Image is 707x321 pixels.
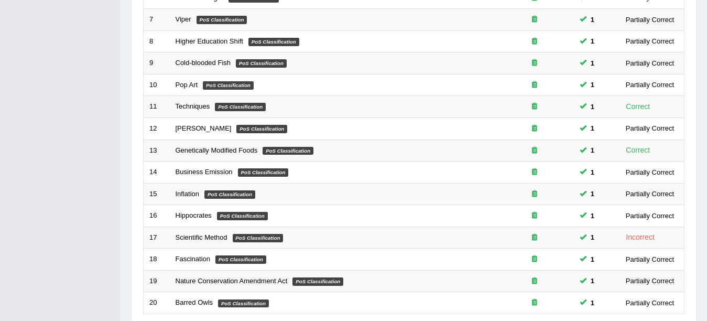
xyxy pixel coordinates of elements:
td: 12 [144,117,170,140]
span: You can still take this question [586,167,599,178]
em: PoS Classification [236,59,287,68]
div: Partially Correct [622,167,678,178]
div: Exam occurring question [501,276,568,286]
td: 14 [144,162,170,184]
div: Exam occurring question [501,37,568,47]
em: PoS Classification [248,38,299,46]
a: Fascination [176,255,210,263]
a: [PERSON_NAME] [176,124,232,132]
div: Exam occurring question [501,211,568,221]
em: PoS Classification [204,190,255,199]
em: PoS Classification [217,212,268,220]
td: 8 [144,30,170,52]
div: Exam occurring question [501,189,568,199]
a: Genetically Modified Foods [176,146,258,154]
em: PoS Classification [197,16,247,24]
em: PoS Classification [263,147,313,155]
div: Exam occurring question [501,124,568,134]
div: Exam occurring question [501,167,568,177]
td: 20 [144,292,170,314]
span: You can still take this question [586,79,599,90]
a: Inflation [176,190,200,198]
div: Partially Correct [622,58,678,69]
td: 18 [144,249,170,271]
td: 7 [144,9,170,31]
a: Viper [176,15,191,23]
span: You can still take this question [586,36,599,47]
em: PoS Classification [203,81,254,90]
em: PoS Classification [292,277,343,286]
td: 16 [144,205,170,227]
td: 13 [144,140,170,162]
span: You can still take this question [586,188,599,199]
a: Barred Owls [176,298,213,306]
div: Exam occurring question [501,254,568,264]
span: You can still take this question [586,275,599,286]
span: You can still take this question [586,232,599,243]
div: Partially Correct [622,14,678,25]
em: PoS Classification [236,125,287,133]
span: You can still take this question [586,145,599,156]
em: PoS Classification [218,299,269,308]
span: You can still take this question [586,254,599,265]
em: PoS Classification [215,255,266,264]
div: Exam occurring question [501,233,568,243]
span: You can still take this question [586,58,599,69]
td: 17 [144,227,170,249]
div: Exam occurring question [501,146,568,156]
div: Partially Correct [622,210,678,221]
div: Partially Correct [622,123,678,134]
div: Exam occurring question [501,80,568,90]
div: Exam occurring question [501,298,568,308]
a: Scientific Method [176,233,227,241]
em: PoS Classification [233,234,284,242]
span: You can still take this question [586,297,599,308]
div: Partially Correct [622,188,678,199]
td: 9 [144,52,170,74]
a: Pop Art [176,81,198,89]
span: You can still take this question [586,14,599,25]
div: Partially Correct [622,79,678,90]
td: 19 [144,270,170,292]
div: Partially Correct [622,36,678,47]
a: Cold-blooded Fish [176,59,231,67]
span: You can still take this question [586,101,599,112]
a: Techniques [176,102,210,110]
div: Partially Correct [622,254,678,265]
span: You can still take this question [586,210,599,221]
div: Partially Correct [622,297,678,308]
div: Correct [622,101,655,113]
div: Exam occurring question [501,15,568,25]
a: Hippocrates [176,211,212,219]
td: 15 [144,183,170,205]
td: 10 [144,74,170,96]
em: PoS Classification [215,103,266,111]
span: You can still take this question [586,123,599,134]
a: Higher Education Shift [176,37,243,45]
a: Nature Conservation Amendment Act [176,277,288,285]
div: Correct [622,144,655,156]
div: Exam occurring question [501,102,568,112]
div: Exam occurring question [501,58,568,68]
div: Incorrect [622,231,659,243]
td: 11 [144,96,170,118]
div: Partially Correct [622,275,678,286]
a: Business Emission [176,168,233,176]
em: PoS Classification [238,168,289,177]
